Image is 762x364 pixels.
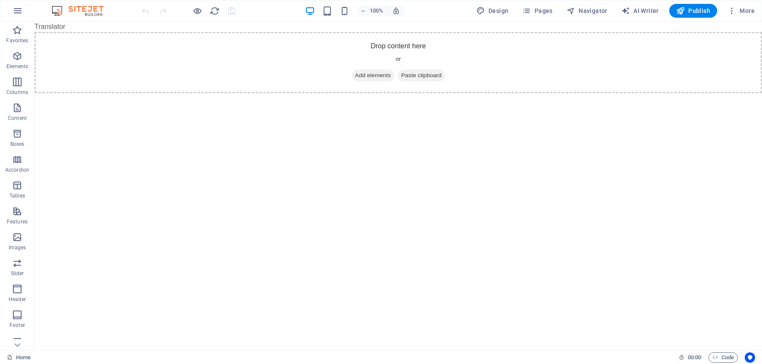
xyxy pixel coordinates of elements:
[9,296,26,303] p: Header
[708,352,738,363] button: Code
[473,4,512,18] button: Design
[567,6,608,15] span: Navigator
[357,6,387,16] button: 100%
[621,6,659,15] span: AI Writer
[745,352,755,363] button: Usercentrics
[6,63,28,70] p: Elements
[9,244,26,251] p: Images
[727,6,755,15] span: More
[210,6,220,16] i: Reload page
[679,352,702,363] h6: Session time
[192,6,202,16] button: Click here to leave preview mode and continue editing
[6,37,28,44] p: Favorites
[209,6,220,16] button: reload
[392,7,400,15] i: On resize automatically adjust zoom level to fit chosen device.
[669,4,717,18] button: Publish
[317,48,360,60] span: Add elements
[676,6,710,15] span: Publish
[7,352,31,363] a: Click to cancel selection. Double-click to open Pages
[9,322,25,329] p: Footer
[7,218,28,225] p: Features
[10,141,25,147] p: Boxes
[473,4,512,18] div: Design (Ctrl+Alt+Y)
[50,6,114,16] img: Editor Logo
[6,89,28,96] p: Columns
[694,354,695,361] span: :
[688,352,701,363] span: 00 00
[712,352,734,363] span: Code
[724,4,758,18] button: More
[519,4,556,18] button: Pages
[11,270,24,277] p: Slider
[522,6,552,15] span: Pages
[618,4,662,18] button: AI Writer
[563,4,611,18] button: Navigator
[5,166,29,173] p: Accordion
[476,6,509,15] span: Design
[370,6,384,16] h6: 100%
[9,192,25,199] p: Tables
[363,48,411,60] span: Paste clipboard
[8,115,27,122] p: Content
